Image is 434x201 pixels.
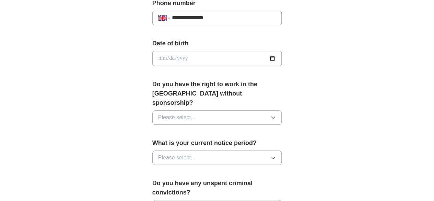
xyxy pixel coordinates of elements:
[152,150,282,165] button: Please select...
[158,113,196,122] span: Please select...
[152,39,282,48] label: Date of birth
[152,179,282,197] label: Do you have any unspent criminal convictions?
[152,80,282,108] label: Do you have the right to work in the [GEOGRAPHIC_DATA] without sponsorship?
[158,154,196,162] span: Please select...
[152,110,282,125] button: Please select...
[152,138,282,148] label: What is your current notice period?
